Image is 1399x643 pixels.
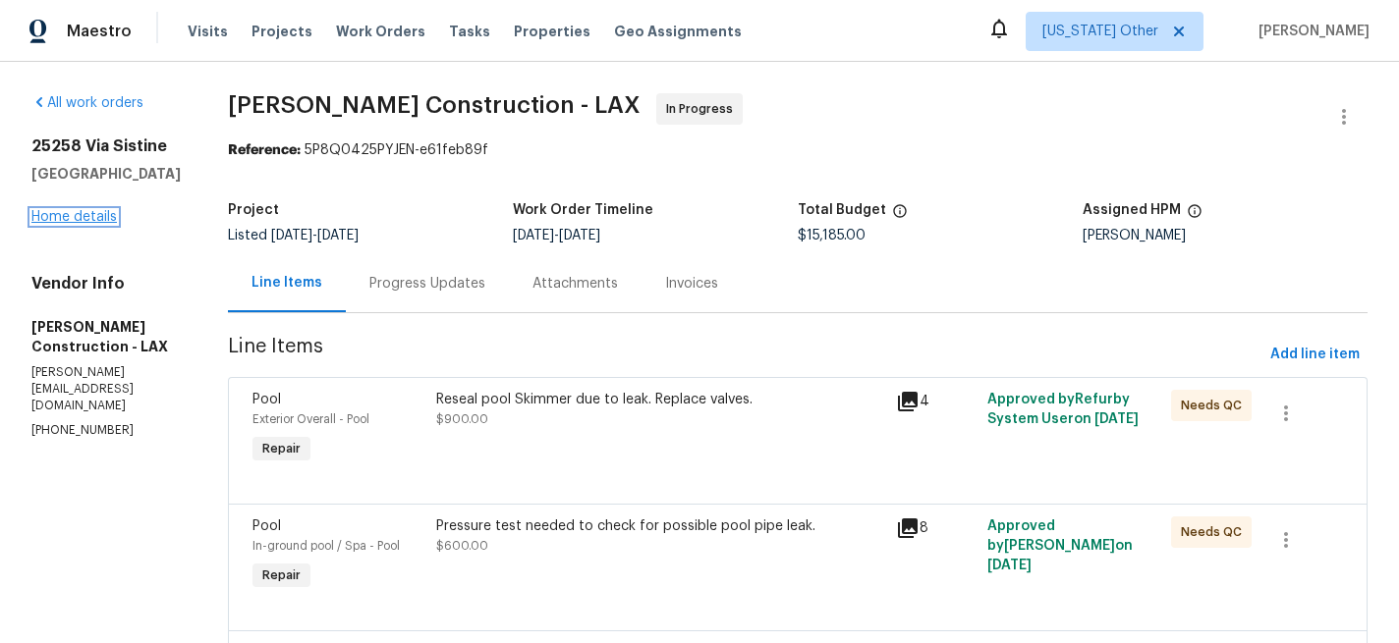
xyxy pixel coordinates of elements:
[252,413,369,425] span: Exterior Overall - Pool
[228,229,359,242] span: Listed
[513,229,600,242] span: -
[559,229,600,242] span: [DATE]
[228,143,301,157] b: Reference:
[336,22,425,41] span: Work Orders
[436,516,884,536] div: Pressure test needed to check for possible pool pipe leak.
[252,519,281,533] span: Pool
[254,565,308,585] span: Repair
[228,337,1262,373] span: Line Items
[31,136,181,156] h2: 25258 Via Sistine
[666,99,741,119] span: In Progress
[271,229,359,242] span: -
[369,274,485,294] div: Progress Updates
[1083,203,1181,217] h5: Assigned HPM
[1270,343,1360,367] span: Add line item
[31,422,181,439] p: [PHONE_NUMBER]
[436,540,488,552] span: $600.00
[254,439,308,458] span: Repair
[252,393,281,406] span: Pool
[896,516,976,540] div: 8
[892,203,908,229] span: The total cost of line items that have been proposed by Opendoor. This sum includes line items th...
[1181,522,1250,542] span: Needs QC
[513,229,554,242] span: [DATE]
[188,22,228,41] span: Visits
[513,203,653,217] h5: Work Order Timeline
[252,22,312,41] span: Projects
[1094,412,1139,426] span: [DATE]
[987,559,1032,572] span: [DATE]
[1181,396,1250,415] span: Needs QC
[436,413,488,425] span: $900.00
[228,140,1368,160] div: 5P8Q0425PYJEN-e61feb89f
[514,22,590,41] span: Properties
[1251,22,1370,41] span: [PERSON_NAME]
[436,390,884,409] div: Reseal pool Skimmer due to leak. Replace valves.
[896,390,976,413] div: 4
[987,393,1139,426] span: Approved by Refurby System User on
[31,164,181,184] h5: [GEOGRAPHIC_DATA]
[449,25,490,38] span: Tasks
[228,93,641,117] span: [PERSON_NAME] Construction - LAX
[665,274,718,294] div: Invoices
[532,274,618,294] div: Attachments
[1262,337,1368,373] button: Add line item
[31,210,117,224] a: Home details
[31,317,181,356] h5: [PERSON_NAME] Construction - LAX
[252,273,322,293] div: Line Items
[798,229,866,242] span: $15,185.00
[228,203,279,217] h5: Project
[31,274,181,294] h4: Vendor Info
[252,540,400,552] span: In-ground pool / Spa - Pool
[1042,22,1158,41] span: [US_STATE] Other
[1083,229,1368,242] div: [PERSON_NAME]
[987,519,1133,572] span: Approved by [PERSON_NAME] on
[31,364,181,414] p: [PERSON_NAME][EMAIL_ADDRESS][DOMAIN_NAME]
[31,96,143,110] a: All work orders
[1187,203,1203,229] span: The hpm assigned to this work order.
[271,229,312,242] span: [DATE]
[798,203,886,217] h5: Total Budget
[67,22,132,41] span: Maestro
[317,229,359,242] span: [DATE]
[614,22,742,41] span: Geo Assignments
